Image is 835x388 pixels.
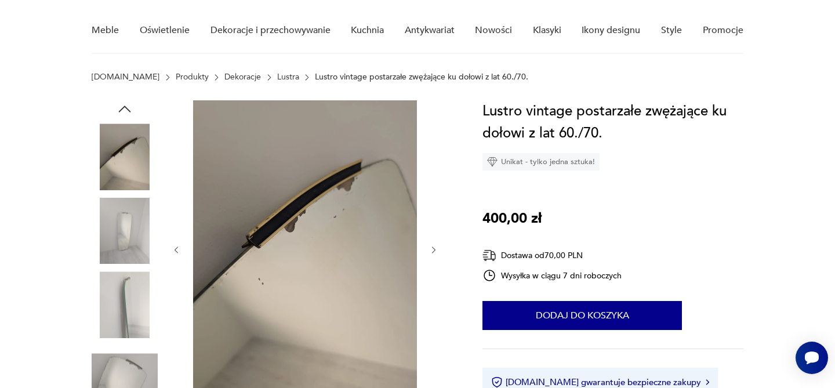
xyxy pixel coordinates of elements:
a: Produkty [176,72,209,82]
h1: Lustro vintage postarzałe zwężające ku dołowi z lat 60./70. [482,100,743,144]
a: Kuchnia [351,8,384,53]
p: 400,00 zł [482,208,542,230]
a: Meble [92,8,119,53]
img: Ikona diamentu [487,157,498,167]
div: Wysyłka w ciągu 7 dni roboczych [482,269,622,282]
button: Dodaj do koszyka [482,301,682,330]
iframe: Smartsupp widget button [796,342,828,374]
img: Zdjęcie produktu Lustro vintage postarzałe zwężające ku dołowi z lat 60./70. [92,271,158,338]
a: Style [661,8,682,53]
a: Klasyki [533,8,561,53]
img: Zdjęcie produktu Lustro vintage postarzałe zwężające ku dołowi z lat 60./70. [92,198,158,264]
img: Ikona dostawy [482,248,496,263]
div: Dostawa od 70,00 PLN [482,248,622,263]
a: Ikony designu [582,8,640,53]
a: Promocje [703,8,743,53]
img: Zdjęcie produktu Lustro vintage postarzałe zwężające ku dołowi z lat 60./70. [92,124,158,190]
a: Oświetlenie [140,8,190,53]
img: Ikona strzałki w prawo [706,379,709,385]
a: Antykwariat [405,8,455,53]
p: Lustro vintage postarzałe zwężające ku dołowi z lat 60./70. [315,72,528,82]
a: Lustra [277,72,299,82]
div: Unikat - tylko jedna sztuka! [482,153,600,171]
button: [DOMAIN_NAME] gwarantuje bezpieczne zakupy [491,376,709,388]
img: Ikona certyfikatu [491,376,503,388]
a: Dekoracje i przechowywanie [210,8,331,53]
a: Dekoracje [224,72,261,82]
a: Nowości [475,8,512,53]
a: [DOMAIN_NAME] [92,72,159,82]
